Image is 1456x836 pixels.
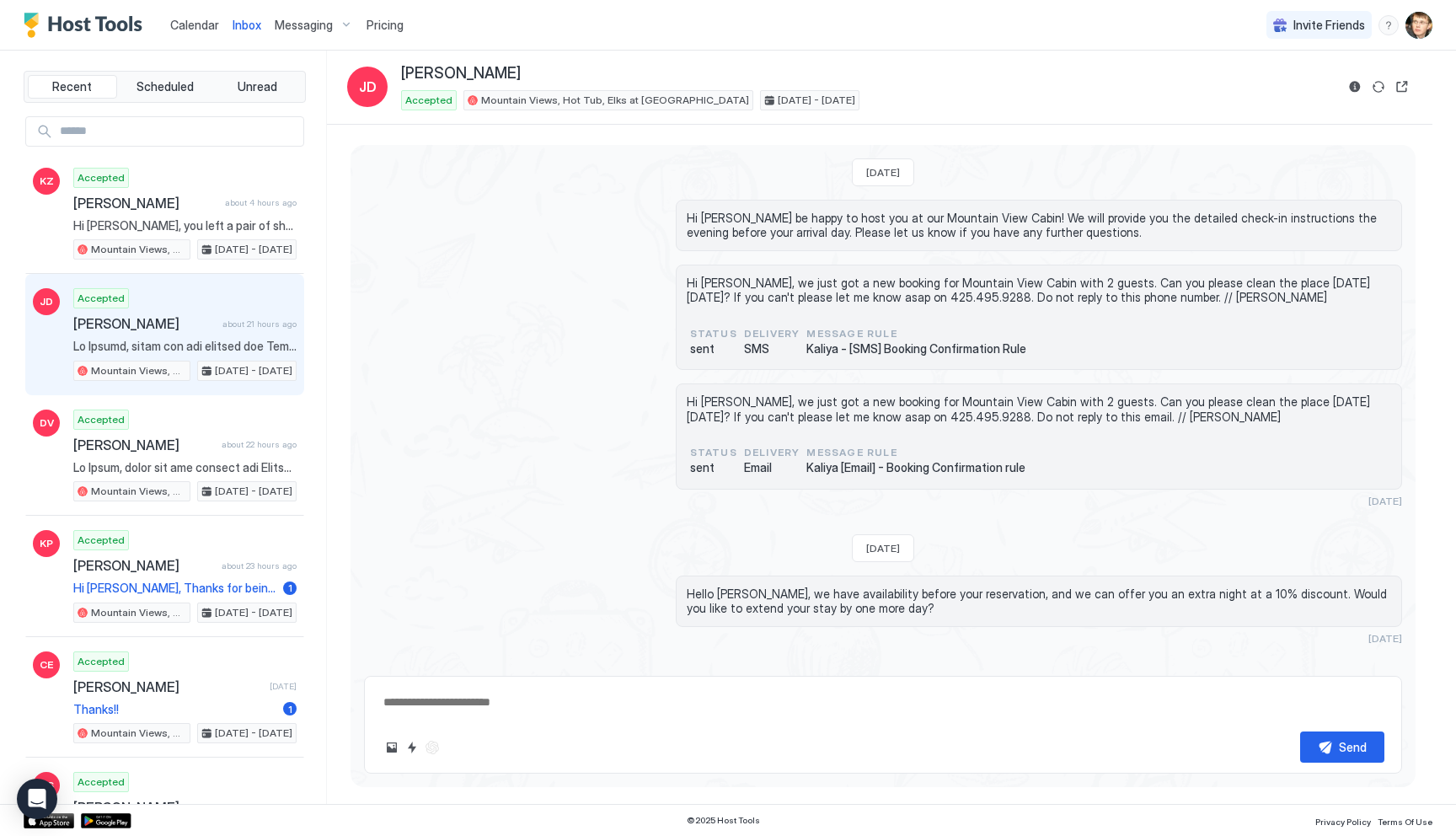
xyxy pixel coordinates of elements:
div: Open Intercom Messenger [17,779,57,819]
button: Quick reply [402,737,422,758]
button: Open reservation [1392,77,1412,97]
span: JD [40,294,53,309]
span: Messaging [275,18,333,33]
span: Hi [PERSON_NAME] be happy to host you at our Mountain View Cabin! We will provide you the detaile... [687,211,1391,240]
span: Hello [PERSON_NAME], we have availability before your reservation, and we can offer you an extra ... [687,587,1391,616]
span: [PERSON_NAME] [73,195,218,212]
span: SMS [744,341,800,356]
button: Send [1300,731,1384,763]
span: [PERSON_NAME] [73,678,263,695]
span: Delivery [744,326,800,341]
span: © 2025 Host Tools [687,815,760,826]
span: Hi [PERSON_NAME], we just got a new booking for Mountain View Cabin with 2 guests. Can you please... [687,394,1391,424]
span: [DATE] - [DATE] [778,93,855,108]
div: tab-group [24,71,306,103]
button: Upload image [382,737,402,758]
a: Host Tools Logo [24,13,150,38]
span: 1 [288,581,292,594]
span: status [690,445,737,460]
span: Scheduled [136,79,194,94]
span: Email [744,460,800,475]
span: [DATE] [1368,495,1402,507]
span: [PERSON_NAME] [73,557,215,574]
span: Lo Ipsumd, sitam con adi elitsed doe Temporin Utla Etdol. Magn al e adminim, venia quisnostrud ex... [73,339,297,354]
span: Accepted [78,654,125,669]
span: about 22 hours ago [222,439,297,450]
span: KZ [40,174,54,189]
span: DV [40,415,54,431]
span: sent [690,341,737,356]
span: Inbox [233,18,261,32]
span: [DATE] - [DATE] [215,605,292,620]
span: Accepted [405,93,452,108]
button: Recent [28,75,117,99]
span: [DATE] [866,166,900,179]
span: [DATE] [270,802,297,813]
span: Invite Friends [1293,18,1365,33]
span: Mountain Views, Hot Tub, Elks at [GEOGRAPHIC_DATA] [481,93,749,108]
span: [DATE] - [DATE] [215,484,292,499]
span: [DATE] [866,542,900,555]
span: Mountain Views, Hot Tub, Elks at [GEOGRAPHIC_DATA] [91,242,186,257]
span: [PERSON_NAME] [73,315,216,332]
button: Sync reservation [1368,77,1389,97]
span: KP [40,536,53,551]
span: Accepted [78,533,125,548]
span: Calendar [170,18,219,32]
span: 1 [288,703,292,715]
span: Mountain Views, Hot Tub, Elks at [GEOGRAPHIC_DATA] [91,363,186,378]
span: Mountain Views, Hot Tub, Elks at [GEOGRAPHIC_DATA] [91,726,186,741]
span: Delivery [744,445,800,460]
span: Message Rule [806,326,1026,341]
span: [PERSON_NAME] [73,799,263,816]
span: about 21 hours ago [222,319,297,330]
span: [DATE] - [DATE] [215,363,292,378]
button: Scheduled [120,75,210,99]
input: Input Field [53,117,303,146]
span: [PERSON_NAME] [401,64,521,83]
span: sent [690,460,737,475]
span: Kaliya [Email] - Booking Confirmation rule [806,460,1025,475]
span: Recent [52,79,92,94]
span: [DATE] - [DATE] [215,726,292,741]
span: Lo Ipsum, dolor sit ame consect adi Elitsedd Eius Tempo. Inci ut l etdolor, magna aliquaenima min... [73,460,297,475]
span: [PERSON_NAME] [73,437,215,453]
span: [DATE] [270,681,297,692]
span: Accepted [78,774,125,790]
span: JD [359,77,377,97]
span: Accepted [78,412,125,427]
div: User profile [1405,12,1432,39]
span: Terms Of Use [1378,817,1432,827]
span: Privacy Policy [1315,817,1371,827]
button: Reservation information [1345,77,1365,97]
span: Unread [238,79,277,94]
span: Hi [PERSON_NAME], we just got a new booking for Mountain View Cabin with 2 guests. Can you please... [687,276,1391,305]
span: Accepted [78,291,125,306]
a: Terms Of Use [1378,812,1432,829]
span: Thanks!! [73,702,276,717]
a: Privacy Policy [1315,812,1371,829]
span: Kaliya - [SMS] Booking Confirmation Rule [806,341,1026,356]
span: HS [40,778,54,793]
span: Hi [PERSON_NAME], you left a pair of shoes. Do you want to come back to pick them up? [73,218,297,233]
span: [DATE] - [DATE] [215,242,292,257]
span: CE [40,657,53,673]
span: [DATE] [1368,632,1402,645]
span: about 4 hours ago [225,197,297,208]
span: Message Rule [806,445,1025,460]
a: Inbox [233,16,261,34]
a: Calendar [170,16,219,34]
span: status [690,326,737,341]
a: Google Play Store [81,813,131,828]
span: Mountain Views, Hot Tub, Elks at [GEOGRAPHIC_DATA] [91,484,186,499]
a: App Store [24,813,74,828]
span: about 23 hours ago [222,560,297,571]
span: Mountain Views, Hot Tub, Elks at [GEOGRAPHIC_DATA] [91,605,186,620]
div: menu [1378,15,1399,35]
span: Accepted [78,170,125,185]
span: Pricing [367,18,404,33]
div: Send [1339,738,1367,756]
